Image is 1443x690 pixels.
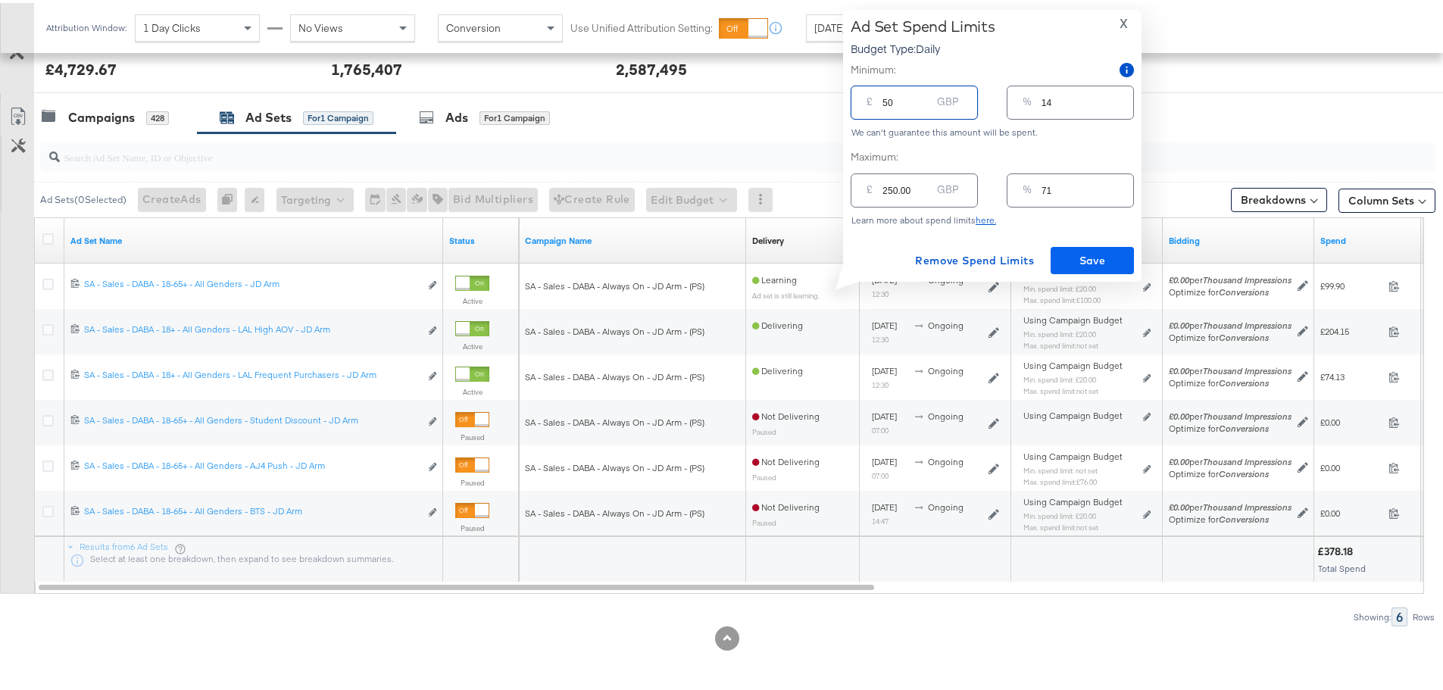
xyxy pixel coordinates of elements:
div: Optimize for [1169,283,1292,295]
sub: 07:00 [872,423,889,432]
div: % [1017,89,1038,116]
sub: 12:30 [872,377,889,386]
span: SA - Sales - DABA - Always On - JD Arm - (PS) [525,277,704,289]
sub: Max. spend limit : not set [1023,520,1098,529]
div: Ad Sets ( 0 Selected) [40,190,126,204]
div: Delivery [752,232,784,244]
label: Paused [455,475,489,485]
div: Optimize for [1169,420,1292,432]
a: SA - Sales - DABA - 18-65+ - All Genders - AJ4 Push - JD Arm [84,457,420,473]
span: [DATE] [814,18,845,32]
input: Search Ad Set Name, ID or Objective [60,133,1307,163]
a: SA - Sales - DABA - 18-65+ - All Genders - BTS - JD Arm [84,502,420,518]
span: [DATE] [872,362,897,373]
span: per [1169,271,1292,283]
span: Using Campaign Budget [1023,357,1123,369]
label: Minimum: [851,60,896,74]
span: £0.00 [1320,504,1382,516]
div: 428 [146,108,169,122]
div: Learn more about spend limits [851,212,1134,223]
div: £4,729.67 [45,55,117,77]
span: ongoing [928,317,964,328]
span: 1 Day Clicks [143,18,201,32]
div: for 1 Campaign [479,108,550,122]
span: per [1169,498,1292,510]
div: for 1 Campaign [303,108,373,122]
span: Using Campaign Budget [1023,448,1123,460]
span: SA - Sales - DABA - Always On - JD Arm - (PS) [525,368,704,379]
label: Active [455,293,489,303]
div: Showing: [1353,609,1391,620]
span: ongoing [928,362,964,373]
sub: Paused [752,515,776,524]
span: Using Campaign Budget [1023,493,1123,505]
em: £0.00 [1169,362,1189,373]
a: SA - Sales - DABA - 18-65+ - All Genders - Student Discount - JD Arm [84,411,420,427]
em: Conversions [1219,510,1269,522]
label: Paused [455,520,489,530]
span: Using Campaign Budget [1023,311,1123,323]
div: Ads [445,106,468,123]
div: Optimize for [1169,329,1292,341]
span: ongoing [928,407,964,419]
label: Maximum: [851,147,1134,161]
sub: Max. spend limit : not set [1023,338,1098,347]
div: % [1017,176,1038,204]
em: Conversions [1219,283,1269,295]
em: Thousand Impressions [1203,407,1292,419]
div: 0 [217,185,245,209]
span: [DATE] [872,407,897,419]
div: We can't guarantee this amount will be spent. [851,124,1134,135]
button: Breakdowns [1231,185,1327,209]
a: The total amount spent to date. [1320,232,1415,244]
span: per [1169,317,1292,328]
span: Total Spend [1318,560,1366,571]
sub: Max. spend limit : £76.00 [1023,474,1097,483]
em: Thousand Impressions [1203,498,1292,510]
em: £0.00 [1169,317,1189,328]
div: SA - Sales - DABA - 18+ - All Genders - LAL Frequent Purchasers - JD Arm [84,366,420,378]
a: here. [976,211,996,223]
sub: Min. spend limit: £20.00 [1023,326,1096,336]
a: SA - Sales - DABA - 18-65+ - All Genders - JD Arm [84,275,420,291]
span: ongoing [928,453,964,464]
div: Campaigns [68,106,135,123]
div: Using Campaign Budget [1023,407,1139,419]
em: £0.00 [1169,453,1189,464]
span: SA - Sales - DABA - Always On - JD Arm - (PS) [525,459,704,470]
em: Thousand Impressions [1203,362,1292,373]
div: 2,587,495 [616,55,687,77]
span: per [1169,453,1292,464]
sub: 14:47 [872,514,889,523]
span: SA - Sales - DABA - Always On - JD Arm - (PS) [525,414,704,425]
span: [DATE] [872,498,897,510]
a: Shows your bid and optimisation settings for this Ad Set. [1169,232,1308,244]
span: per [1169,407,1292,419]
div: Optimize for [1169,374,1292,386]
label: Active [455,384,489,394]
div: SA - Sales - DABA - 18-65+ - All Genders - BTS - JD Arm [84,502,420,514]
span: No Views [298,18,343,32]
span: Delivering [752,362,803,373]
button: X [1113,14,1134,26]
sub: Min. spend limit: £20.00 [1023,372,1096,381]
em: Thousand Impressions [1203,453,1292,464]
em: £0.00 [1169,498,1189,510]
em: Thousand Impressions [1203,271,1292,283]
a: Shows the current state of your Ad Set. [449,232,513,244]
span: £74.13 [1320,368,1382,379]
label: Paused [455,429,489,439]
em: Conversions [1219,465,1269,476]
sub: 12:30 [872,332,889,341]
span: per [1169,362,1292,373]
span: £99.90 [1320,277,1382,289]
div: £378.18 [1317,542,1357,556]
span: [DATE] [872,317,897,328]
a: SA - Sales - DABA - 18+ - All Genders - LAL Frequent Purchasers - JD Arm [84,366,420,382]
div: Ad Set Spend Limits [851,14,995,33]
p: Budget Type: Daily [851,38,995,53]
em: Thousand Impressions [1203,317,1292,328]
span: Save [1057,248,1128,267]
span: Remove Spend Limits [915,248,1034,267]
span: SA - Sales - DABA - Always On - JD Arm - (PS) [525,323,704,334]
